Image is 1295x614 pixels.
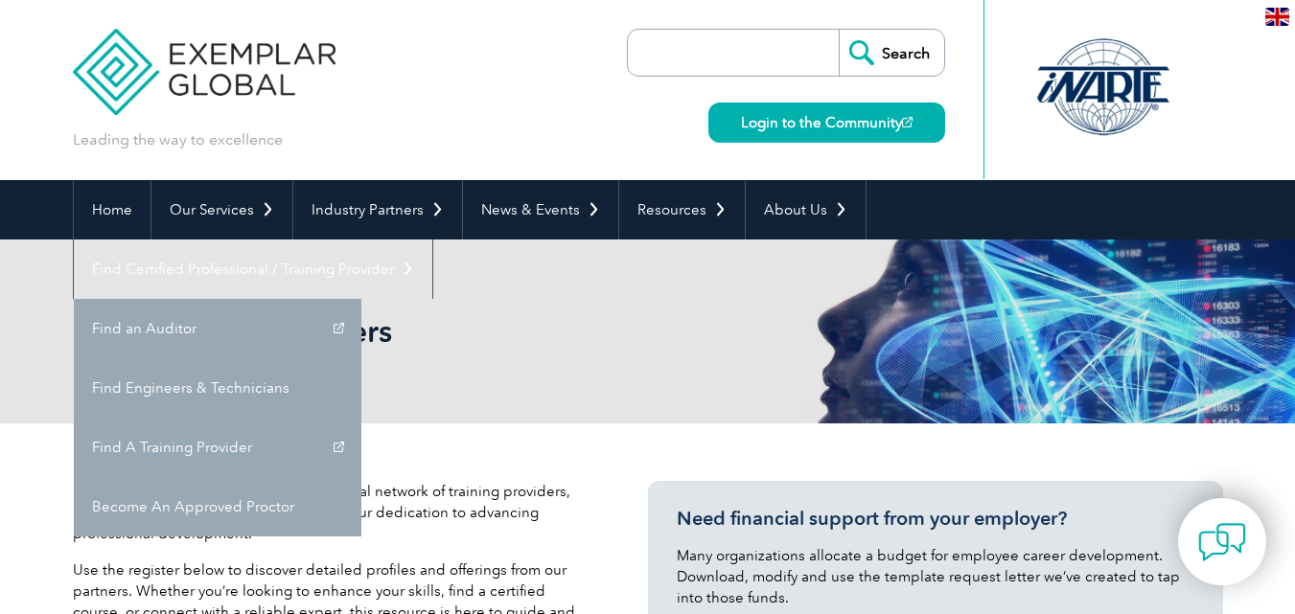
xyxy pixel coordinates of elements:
a: Find Engineers & Technicians [74,358,361,418]
a: Become An Approved Proctor [74,477,361,536]
a: About Us [746,180,866,239]
img: en [1265,8,1289,26]
a: Our Services [151,180,292,239]
h2: Our Training Providers [73,316,878,347]
h3: Need financial support from your employer? [677,507,1194,531]
input: Search [839,30,944,76]
a: Resources [619,180,745,239]
a: Find an Auditor [74,299,361,358]
a: Login to the Community [708,102,945,143]
a: Home [74,180,150,239]
a: News & Events [463,180,618,239]
p: Many organizations allocate a budget for employee career development. Download, modify and use th... [677,545,1194,608]
img: open_square.png [902,117,913,127]
a: Find Certified Professional / Training Provider [74,239,432,299]
a: Find A Training Provider [74,418,361,477]
p: Exemplar Global proudly works with a global network of training providers, consultants, and organ... [73,481,590,544]
a: Industry Partners [293,180,462,239]
p: Leading the way to excellence [73,129,283,150]
img: contact-chat.png [1198,518,1246,566]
